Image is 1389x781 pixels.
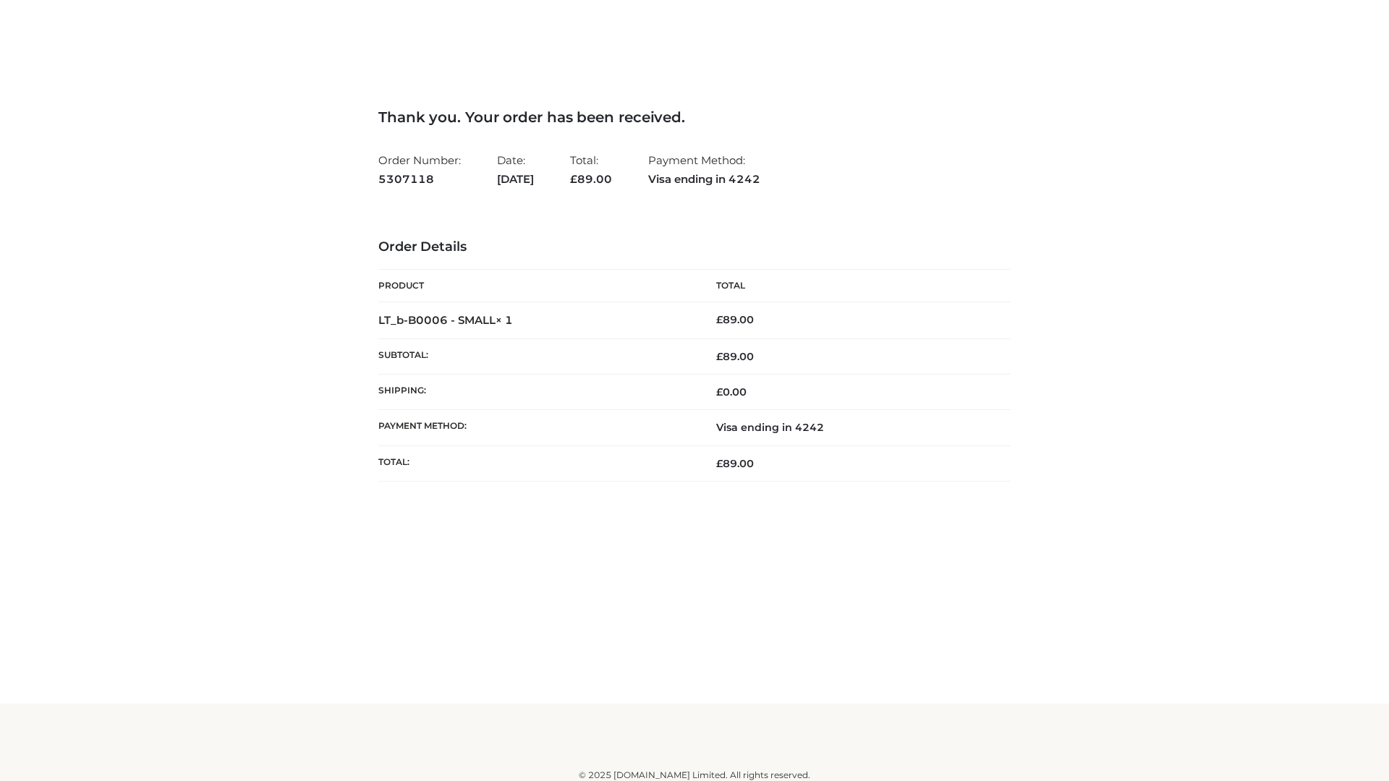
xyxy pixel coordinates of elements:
strong: [DATE] [497,170,534,189]
span: 89.00 [716,457,754,470]
th: Payment method: [378,410,694,445]
li: Payment Method: [648,148,760,192]
span: £ [716,313,723,326]
td: Visa ending in 4242 [694,410,1011,445]
th: Total: [378,445,694,481]
span: 89.00 [716,350,754,363]
li: Date: [497,148,534,192]
span: 89.00 [570,172,612,186]
span: £ [570,172,577,186]
strong: LT_b-B0006 - SMALL [378,313,513,327]
th: Total [694,270,1011,302]
span: £ [716,385,723,398]
span: £ [716,457,723,470]
strong: 5307118 [378,170,461,189]
span: £ [716,350,723,363]
h3: Order Details [378,239,1011,255]
bdi: 89.00 [716,313,754,326]
th: Product [378,270,694,302]
bdi: 0.00 [716,385,747,398]
th: Shipping: [378,375,694,410]
strong: Visa ending in 4242 [648,170,760,189]
h3: Thank you. Your order has been received. [378,108,1011,126]
strong: × 1 [496,313,513,327]
th: Subtotal: [378,338,694,374]
li: Order Number: [378,148,461,192]
li: Total: [570,148,612,192]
